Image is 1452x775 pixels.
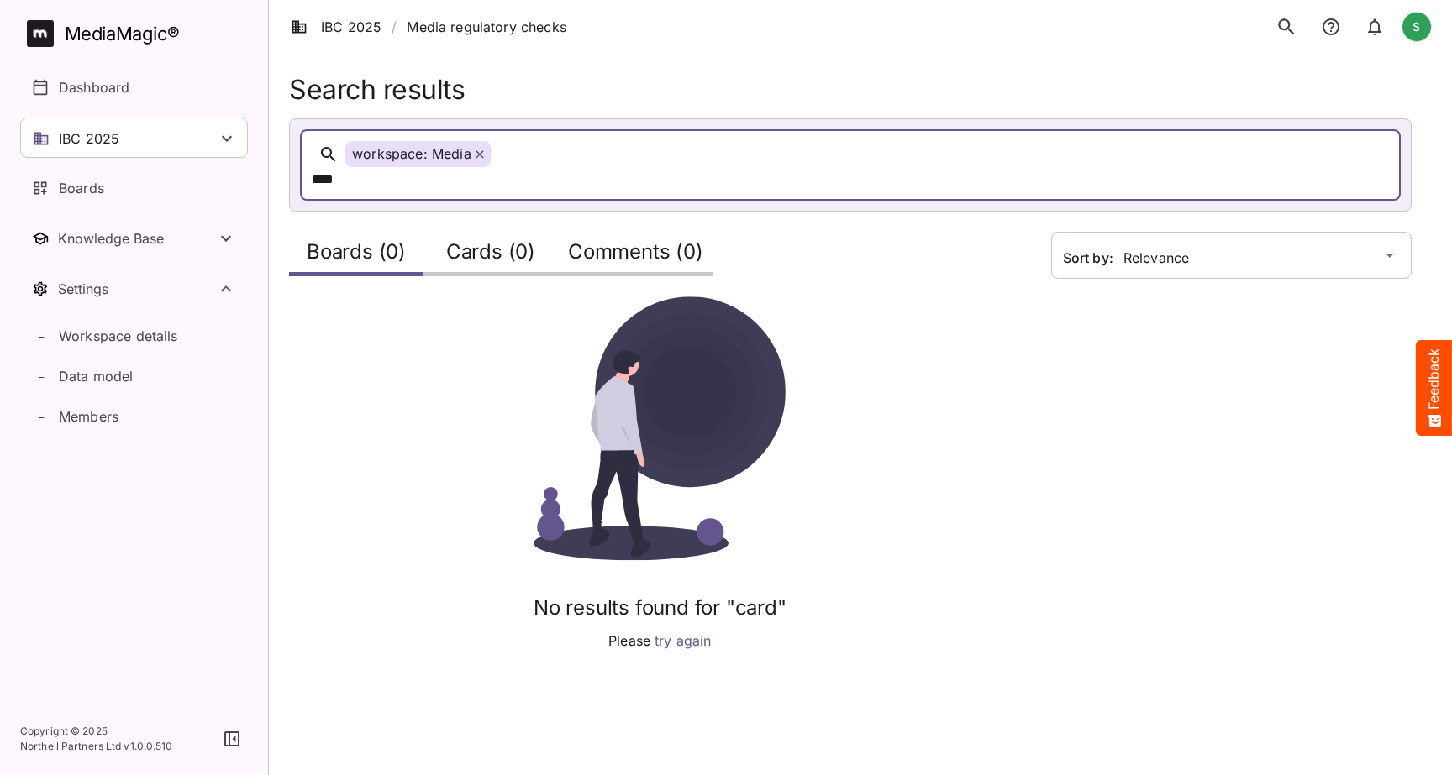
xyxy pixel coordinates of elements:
p: IBC 2025 [59,128,119,149]
p: Workspace details [59,326,178,346]
a: Workspace details [20,316,248,356]
button: Toggle Settings [20,269,248,309]
p: Northell Partners Ltd v 1.0.0.510 [20,739,173,754]
a: IBC 2025 [291,17,381,37]
a: MediaMagic® [27,20,248,47]
h2: Cards (0) [446,240,535,271]
div: Knowledge Base [58,230,216,247]
p: Members [59,406,118,427]
a: Members [20,396,248,437]
div: Relevance [1051,232,1380,279]
h2: Comments (0) [568,240,703,271]
span: try again [655,632,711,649]
h1: Search results [289,74,1412,105]
p: Data model [59,366,134,386]
div: S [1402,12,1432,42]
p: Copyright © 2025 [20,724,173,739]
button: notifications [1314,9,1348,45]
a: Dashboard [20,67,248,107]
img: no_results.svg [504,296,815,561]
p: Dashboard [59,77,129,97]
a: Boards [20,168,248,208]
p: Boards [59,178,104,198]
button: Toggle Knowledge Base [20,218,248,259]
nav: Settings [20,269,248,437]
nav: Knowledge Base [20,218,248,259]
button: notifications [1358,9,1391,45]
h2: Boards (0) [307,240,406,271]
p: Please [608,631,711,651]
div: Settings [58,280,216,297]
div: workspace: Media [345,141,491,167]
h2: No results found for "card" [504,596,815,621]
button: Feedback [1416,340,1452,436]
span: / [392,17,397,37]
a: Data model [20,356,248,396]
p: Sort by: [1063,249,1123,266]
button: search [1269,9,1304,45]
div: MediaMagic ® [65,20,180,48]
